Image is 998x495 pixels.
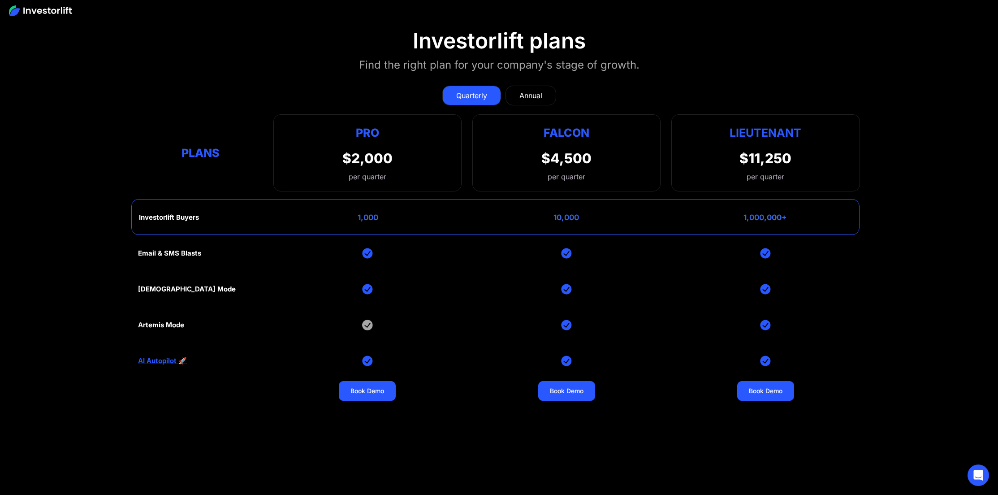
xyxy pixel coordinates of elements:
a: Book Demo [737,381,794,401]
div: Investorlift plans [413,28,586,54]
div: 1,000 [358,213,378,222]
div: $11,250 [739,150,791,166]
div: per quarter [548,171,585,182]
div: Pro [342,124,393,141]
div: [DEMOGRAPHIC_DATA] Mode [138,285,236,293]
div: $2,000 [342,150,393,166]
div: Annual [519,90,542,101]
div: Quarterly [456,90,487,101]
div: Open Intercom Messenger [968,465,989,486]
strong: Lieutenant [730,126,801,139]
div: 1,000,000+ [743,213,787,222]
div: Find the right plan for your company's stage of growth. [359,57,639,73]
div: Email & SMS Blasts [138,249,201,257]
div: per quarter [342,171,393,182]
div: per quarter [747,171,784,182]
a: AI Autopilot 🚀 [138,357,187,365]
a: Book Demo [538,381,595,401]
div: Plans [138,144,262,162]
div: Falcon [544,124,589,141]
div: 10,000 [553,213,579,222]
a: Book Demo [339,381,396,401]
div: Investorlift Buyers [139,213,199,221]
div: $4,500 [541,150,592,166]
div: Artemis Mode [138,321,184,329]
